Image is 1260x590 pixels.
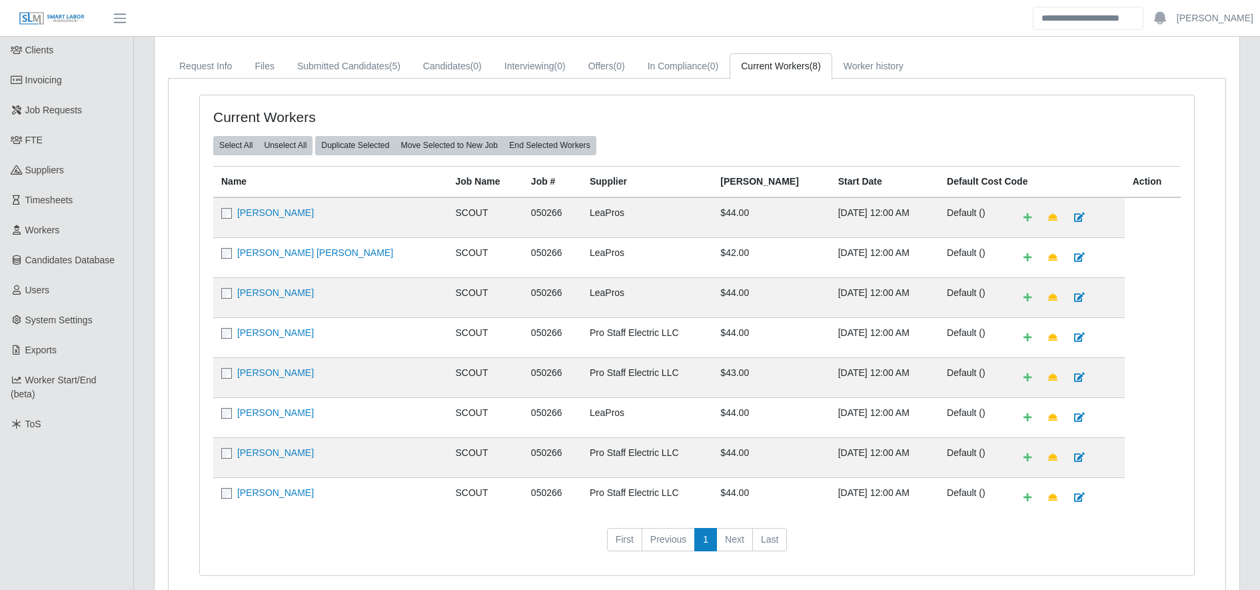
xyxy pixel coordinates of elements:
[939,166,1125,197] th: Default Cost Code
[712,397,830,437] td: $44.00
[25,315,93,325] span: System Settings
[1015,446,1040,469] a: Add Default Cost Code
[730,53,832,79] a: Current Workers
[25,225,60,235] span: Workers
[168,53,243,79] a: Request Info
[258,136,313,155] button: Unselect All
[11,375,97,399] span: Worker Start/End (beta)
[810,61,821,71] span: (8)
[712,437,830,477] td: $44.00
[25,195,73,205] span: Timesheets
[493,53,577,79] a: Interviewing
[694,528,717,552] a: 1
[1039,206,1066,229] a: Make Team Lead
[19,11,85,26] img: SLM Logo
[523,237,582,277] td: 050266
[582,317,712,357] td: Pro Staff Electric LLC
[1039,446,1066,469] a: Make Team Lead
[939,357,1007,397] td: Default ()
[523,317,582,357] td: 050266
[448,397,523,437] td: SCOUT
[523,437,582,477] td: 050266
[1015,326,1040,349] a: Add Default Cost Code
[1039,326,1066,349] a: Make Team Lead
[213,109,605,125] h4: Current Workers
[830,397,939,437] td: [DATE] 12:00 AM
[448,477,523,517] td: SCOUT
[1015,406,1040,429] a: Add Default Cost Code
[830,317,939,357] td: [DATE] 12:00 AM
[213,528,1181,563] nav: pagination
[712,477,830,517] td: $44.00
[394,136,504,155] button: Move Selected to New Job
[577,53,636,79] a: Offers
[939,437,1007,477] td: Default ()
[1177,11,1253,25] a: [PERSON_NAME]
[448,357,523,397] td: SCOUT
[523,357,582,397] td: 050266
[1015,206,1040,229] a: Add Default Cost Code
[25,285,50,295] span: Users
[237,247,393,258] a: [PERSON_NAME] [PERSON_NAME]
[25,135,43,145] span: FTE
[1039,366,1066,389] a: Make Team Lead
[448,277,523,317] td: SCOUT
[237,207,314,218] a: [PERSON_NAME]
[712,237,830,277] td: $42.00
[237,327,314,338] a: [PERSON_NAME]
[448,437,523,477] td: SCOUT
[448,237,523,277] td: SCOUT
[712,357,830,397] td: $43.00
[582,357,712,397] td: Pro Staff Electric LLC
[830,477,939,517] td: [DATE] 12:00 AM
[1125,166,1181,197] th: Action
[830,197,939,238] td: [DATE] 12:00 AM
[237,487,314,498] a: [PERSON_NAME]
[25,75,62,85] span: Invoicing
[523,197,582,238] td: 050266
[582,477,712,517] td: Pro Staff Electric LLC
[1039,246,1066,269] a: Make Team Lead
[213,136,313,155] div: bulk actions
[582,166,712,197] th: Supplier
[1015,486,1040,509] a: Add Default Cost Code
[25,345,57,355] span: Exports
[712,197,830,238] td: $44.00
[939,277,1007,317] td: Default ()
[830,437,939,477] td: [DATE] 12:00 AM
[582,197,712,238] td: LeaPros
[237,367,314,378] a: [PERSON_NAME]
[712,317,830,357] td: $44.00
[448,317,523,357] td: SCOUT
[523,397,582,437] td: 050266
[707,61,718,71] span: (0)
[25,105,83,115] span: Job Requests
[832,53,915,79] a: Worker history
[237,447,314,458] a: [PERSON_NAME]
[503,136,596,155] button: End Selected Workers
[448,166,523,197] th: Job Name
[1015,286,1040,309] a: Add Default Cost Code
[25,45,54,55] span: Clients
[1039,486,1066,509] a: Make Team Lead
[582,437,712,477] td: Pro Staff Electric LLC
[315,136,395,155] button: Duplicate Selected
[237,287,314,298] a: [PERSON_NAME]
[582,397,712,437] td: LeaPros
[554,61,566,71] span: (0)
[1015,366,1040,389] a: Add Default Cost Code
[1039,286,1066,309] a: Make Team Lead
[25,419,41,429] span: ToS
[25,165,64,175] span: Suppliers
[712,277,830,317] td: $44.00
[830,357,939,397] td: [DATE] 12:00 AM
[523,277,582,317] td: 050266
[939,477,1007,517] td: Default ()
[636,53,730,79] a: In Compliance
[1033,7,1143,30] input: Search
[939,397,1007,437] td: Default ()
[1015,246,1040,269] a: Add Default Cost Code
[939,317,1007,357] td: Default ()
[939,237,1007,277] td: Default ()
[523,166,582,197] th: Job #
